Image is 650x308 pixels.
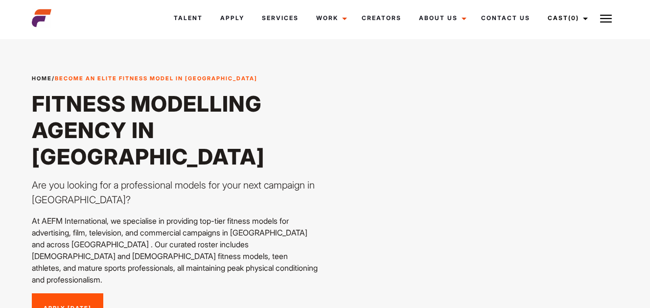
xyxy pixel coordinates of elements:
a: Apply [211,5,253,31]
span: / [32,74,257,83]
h1: Fitness Modelling Agency in [GEOGRAPHIC_DATA] [32,91,319,170]
span: (0) [568,14,579,22]
img: Burger icon [600,13,612,24]
a: Cast(0) [539,5,594,31]
a: Contact Us [472,5,539,31]
a: Creators [353,5,410,31]
a: Services [253,5,307,31]
a: Work [307,5,353,31]
a: Home [32,75,52,82]
strong: Become an Elite Fitness Model in [GEOGRAPHIC_DATA] [55,75,257,82]
img: cropped-aefm-brand-fav-22-square.png [32,8,51,28]
a: Talent [165,5,211,31]
a: About Us [410,5,472,31]
p: Are you looking for a professional models for your next campaign in [GEOGRAPHIC_DATA]? [32,178,319,207]
p: At AEFM International, we specialise in providing top-tier fitness models for advertising, film, ... [32,215,319,285]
